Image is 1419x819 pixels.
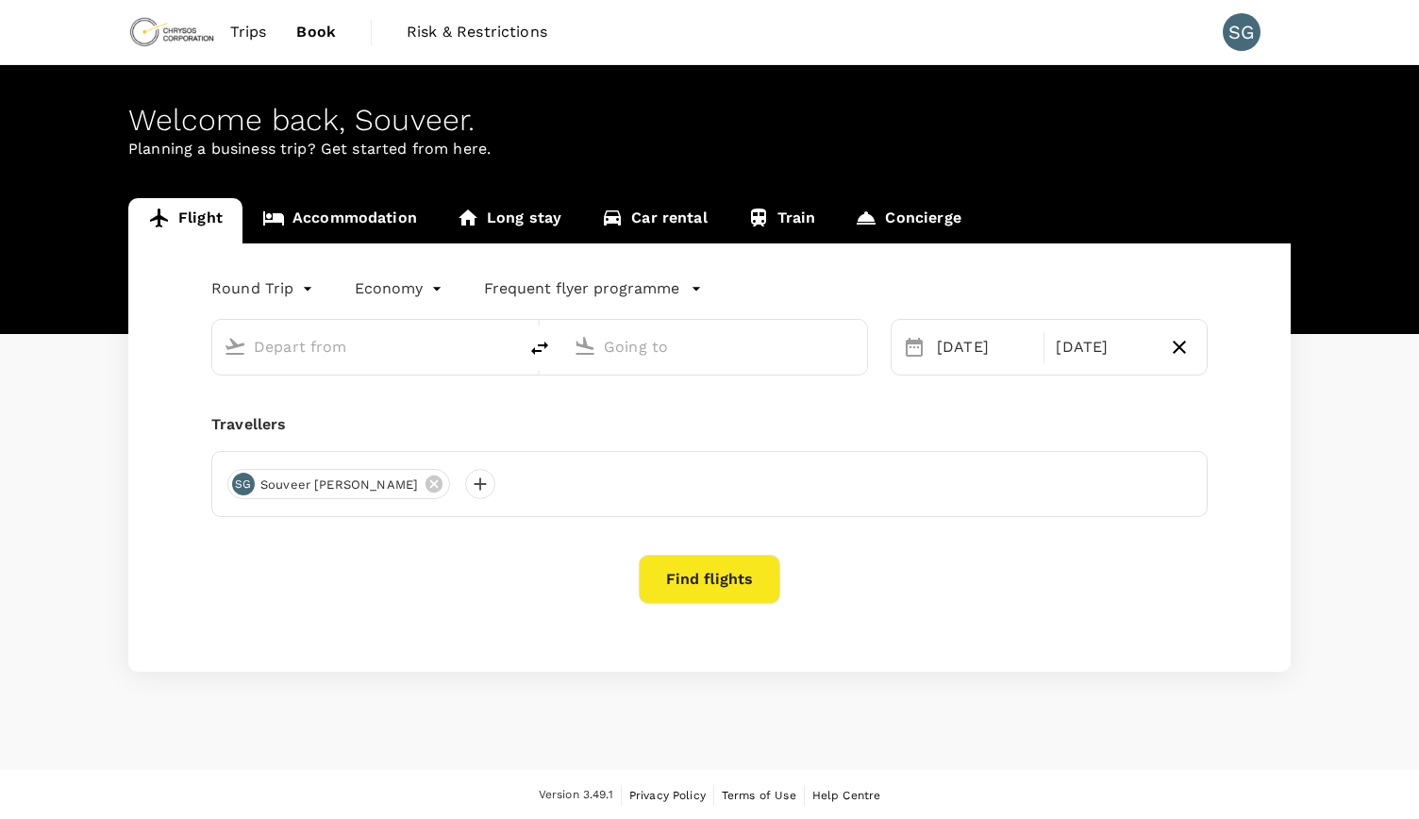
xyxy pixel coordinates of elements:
p: Planning a business trip? Get started from here. [128,138,1291,160]
div: Round Trip [211,274,317,304]
a: Terms of Use [722,785,796,806]
button: delete [517,326,562,371]
div: Travellers [211,413,1208,436]
a: Concierge [835,198,980,243]
img: Chrysos Corporation [128,11,215,53]
span: Version 3.49.1 [539,786,613,805]
a: Help Centre [812,785,881,806]
a: Flight [128,198,242,243]
span: Book [296,21,336,43]
a: Train [727,198,836,243]
button: Open [854,344,858,348]
div: SG [232,473,255,495]
span: Trips [230,21,267,43]
span: Help Centre [812,789,881,802]
a: Accommodation [242,198,437,243]
button: Open [504,344,508,348]
button: Find flights [639,555,780,604]
div: Welcome back , Souveer . [128,103,1291,138]
div: [DATE] [929,328,1040,366]
a: Privacy Policy [629,785,706,806]
span: Privacy Policy [629,789,706,802]
a: Car rental [581,198,727,243]
input: Going to [604,332,827,361]
input: Depart from [254,332,477,361]
span: Terms of Use [722,789,796,802]
button: Frequent flyer programme [484,277,702,300]
div: SGSouveer [PERSON_NAME] [227,469,450,499]
span: Souveer [PERSON_NAME] [249,476,429,494]
a: Long stay [437,198,581,243]
p: Frequent flyer programme [484,277,679,300]
span: Risk & Restrictions [407,21,547,43]
div: Economy [355,274,446,304]
div: SG [1223,13,1260,51]
div: [DATE] [1048,328,1159,366]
